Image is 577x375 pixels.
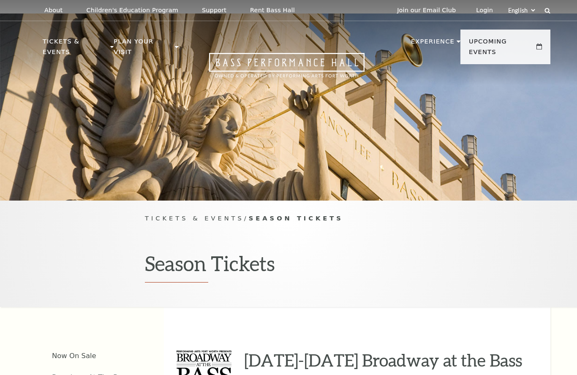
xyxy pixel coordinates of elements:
[86,7,178,14] p: Children's Education Program
[114,36,173,62] p: Plan Your Visit
[145,251,432,283] h1: Season Tickets
[145,215,244,222] span: Tickets & Events
[43,36,108,62] p: Tickets & Events
[52,352,96,360] a: Now On Sale
[202,7,226,14] p: Support
[44,7,63,14] p: About
[249,215,343,222] span: Season Tickets
[145,213,432,224] p: /
[250,7,295,14] p: Rent Bass Hall
[506,6,536,14] select: Select:
[469,36,534,62] p: Upcoming Events
[411,36,455,52] p: Experience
